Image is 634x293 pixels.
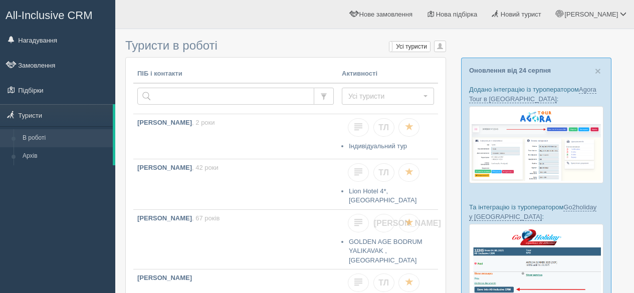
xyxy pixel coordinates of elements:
img: agora-tour-%D0%B7%D0%B0%D1%8F%D0%B2%D0%BA%D0%B8-%D1%81%D1%80%D0%BC-%D0%B4%D0%BB%D1%8F-%D1%82%D1%8... [469,106,603,183]
a: [PERSON_NAME] [373,214,394,232]
a: В роботі [18,129,113,147]
a: Lion Hotel 4*, [GEOGRAPHIC_DATA] [349,187,416,204]
span: , 2 роки [192,119,215,126]
th: ПІБ і контакти [133,65,338,83]
span: All-Inclusive CRM [6,9,93,22]
b: [PERSON_NAME] [137,214,192,222]
span: ТЛ [378,278,389,287]
a: GOLDEN AGE BODRUM YALIKAVAK , [GEOGRAPHIC_DATA] [349,238,422,264]
a: [PERSON_NAME], 2 роки [133,114,338,159]
span: Нове замовлення [359,11,412,18]
a: ТЛ [373,273,394,292]
span: ТЛ [378,123,389,132]
th: Активності [338,65,438,83]
span: Новий турист [501,11,541,18]
button: Close [595,66,601,76]
b: [PERSON_NAME] [137,274,192,281]
a: Оновлення від 24 серпня [469,67,551,74]
span: , 67 років [192,214,220,222]
span: Нова підбірка [436,11,478,18]
a: ТЛ [373,163,394,182]
b: [PERSON_NAME] [137,119,192,126]
a: ТЛ [373,118,394,137]
a: [PERSON_NAME], 67 років [133,210,338,264]
span: [PERSON_NAME] [564,11,618,18]
span: , 42 роки [192,164,219,171]
span: Усі туристи [348,91,421,101]
span: [PERSON_NAME] [374,219,441,227]
span: Туристи в роботі [125,39,218,52]
p: Додано інтеграцію із туроператором : [469,85,603,104]
b: [PERSON_NAME] [137,164,192,171]
a: Індивідуальний тур [349,142,407,150]
a: Архів [18,147,113,165]
label: Усі туристи [389,42,431,52]
input: Пошук за ПІБ, паспортом або контактами [137,88,314,105]
p: Та інтеграцію із туроператором : [469,202,603,221]
a: All-Inclusive CRM [1,1,115,28]
a: Agora Tour в [GEOGRAPHIC_DATA] [469,86,596,103]
span: × [595,65,601,77]
a: Go2holiday у [GEOGRAPHIC_DATA] [469,203,596,221]
span: ТЛ [378,168,389,177]
a: [PERSON_NAME], 42 роки [133,159,338,204]
button: Усі туристи [342,88,434,105]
